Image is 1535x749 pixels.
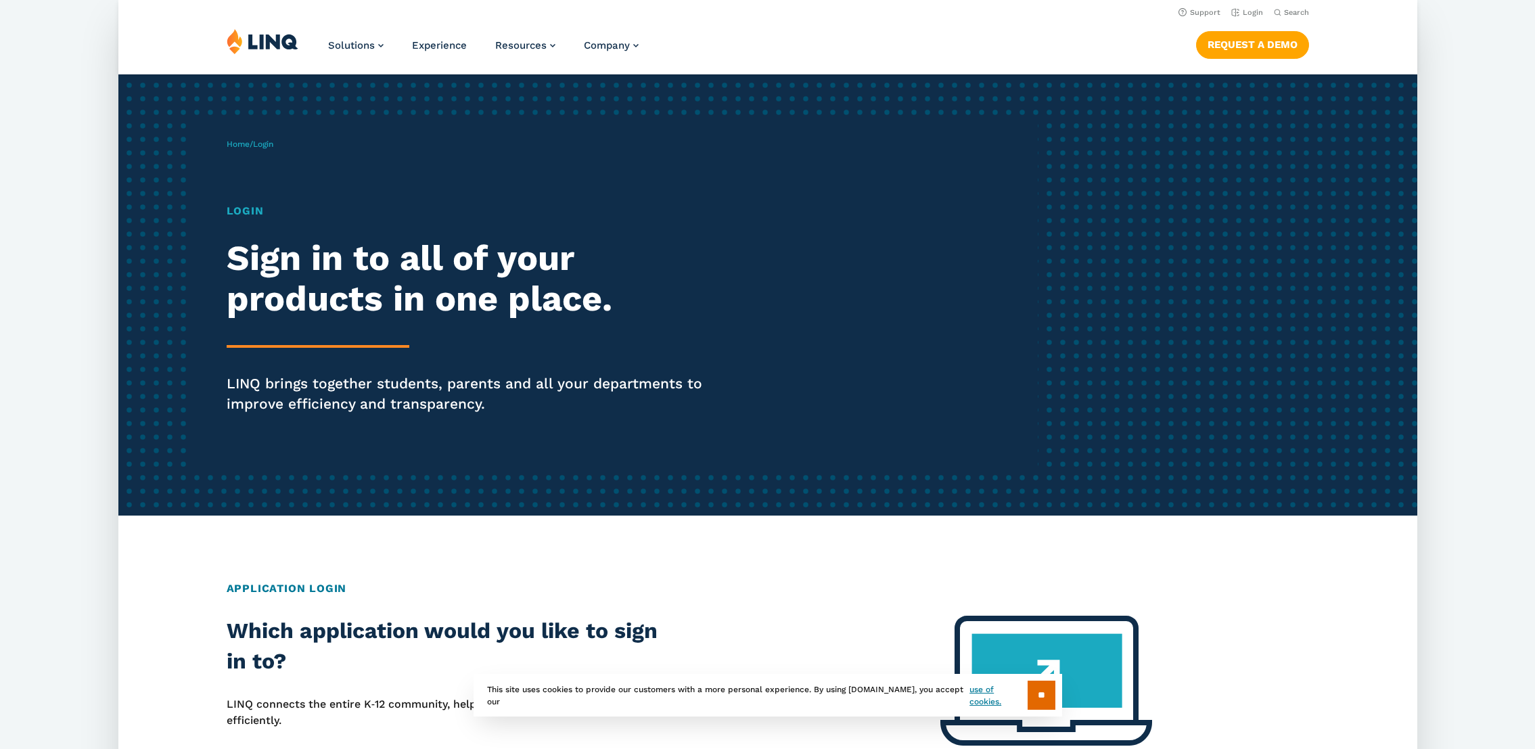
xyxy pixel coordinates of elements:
span: Company [584,39,630,51]
button: Open Search Bar [1273,7,1308,18]
span: Solutions [328,39,375,51]
p: LINQ brings together students, parents and all your departments to improve efficiency and transpa... [227,373,727,414]
span: / [227,139,273,149]
a: Request a Demo [1195,31,1308,58]
a: Experience [412,39,467,51]
a: Company [584,39,639,51]
a: Home [227,139,250,149]
h2: Application Login [227,581,1309,597]
a: Login [1231,8,1262,17]
a: use of cookies. [969,683,1027,708]
h2: Sign in to all of your products in one place. [227,238,727,319]
a: Support [1178,8,1220,17]
span: Search [1283,8,1308,17]
nav: Primary Navigation [328,28,639,73]
span: Login [253,139,273,149]
a: Solutions [328,39,384,51]
nav: Utility Navigation [118,4,1417,19]
h1: Login [227,203,727,219]
img: LINQ | K‑12 Software [227,28,298,54]
a: Resources [495,39,555,51]
h2: Which application would you like to sign in to? [227,616,659,677]
nav: Button Navigation [1195,28,1308,58]
div: This site uses cookies to provide our customers with a more personal experience. By using [DOMAIN... [474,674,1062,717]
span: Resources [495,39,547,51]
